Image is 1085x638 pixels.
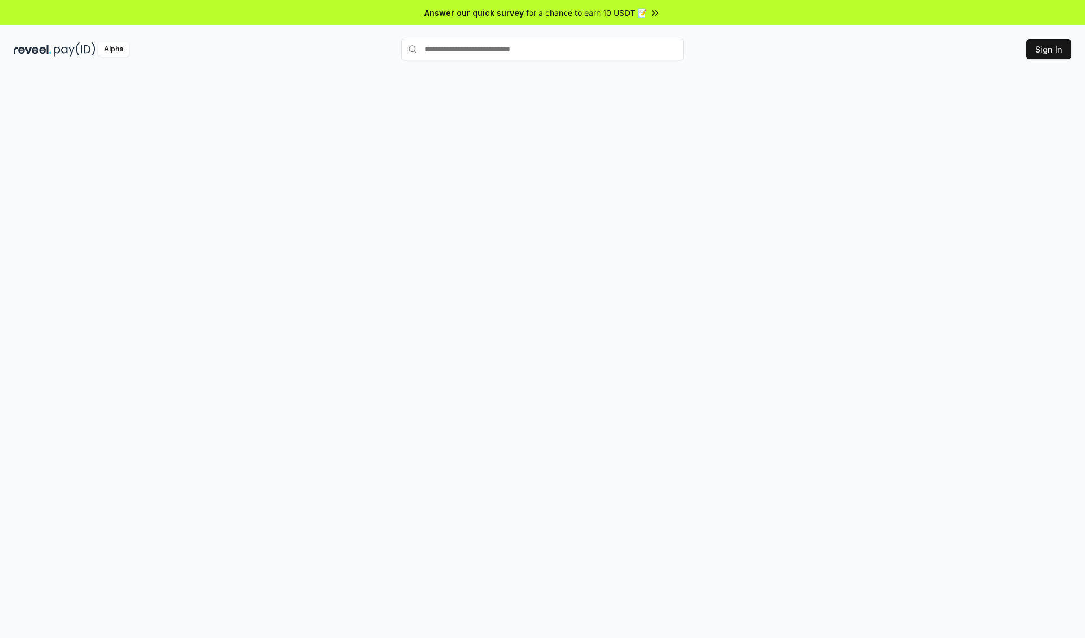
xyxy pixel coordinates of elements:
span: for a chance to earn 10 USDT 📝 [526,7,647,19]
button: Sign In [1026,39,1071,59]
div: Alpha [98,42,129,57]
img: pay_id [54,42,96,57]
span: Answer our quick survey [424,7,524,19]
img: reveel_dark [14,42,51,57]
